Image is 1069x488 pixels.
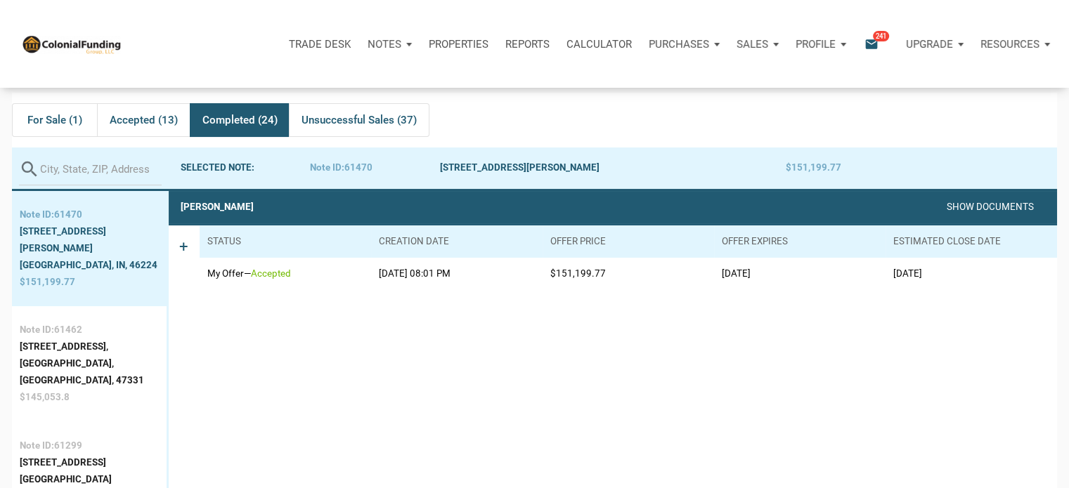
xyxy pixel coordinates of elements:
[898,23,972,65] button: Upgrade
[19,159,40,180] i: search
[251,268,291,279] span: accepted
[207,268,244,279] span: My Offer
[344,162,372,173] span: 61470
[20,389,159,406] div: $145,053.8
[796,38,836,51] p: Profile
[40,154,162,185] input: City, State, ZIP, Address
[54,324,82,335] span: 61462
[27,112,82,128] span: For Sale (1)
[906,38,953,51] p: Upgrade
[289,38,351,51] p: Trade Desk
[505,38,550,51] p: Reports
[543,225,714,258] th: Offer price
[12,103,98,137] div: For Sale (1)
[20,355,159,389] div: [GEOGRAPHIC_DATA], [GEOGRAPHIC_DATA], 47331
[429,38,488,51] p: Properties
[566,38,632,51] p: Calculator
[244,268,251,279] span: —
[289,103,429,137] div: Unsuccessful Sales (37)
[786,159,916,176] div: $151,199.77
[20,471,112,488] div: [GEOGRAPHIC_DATA]
[280,23,359,65] button: Trade Desk
[873,30,889,41] span: 241
[640,23,728,65] button: Purchases
[200,225,371,258] th: Status
[202,112,278,128] span: Completed (24)
[649,38,709,51] p: Purchases
[181,199,254,216] div: [PERSON_NAME]
[947,202,1034,212] a: Show Documents
[886,225,1057,258] th: Estimated Close Date
[181,159,311,176] div: Selected note:
[21,34,122,54] img: NoteUnlimited
[54,440,82,451] span: 61299
[787,23,855,65] button: Profile
[371,225,543,258] th: Creation date
[854,23,898,65] button: email241
[980,38,1039,51] p: Resources
[20,324,54,335] span: Note ID:
[310,162,344,173] span: Note ID:
[497,23,558,65] button: Reports
[714,258,886,290] td: [DATE]
[371,258,543,290] td: [DATE] 08:01 PM
[420,23,497,65] a: Properties
[20,454,112,471] div: [STREET_ADDRESS]
[543,258,714,290] td: $151,199.77
[97,103,189,137] div: Accepted (13)
[368,38,401,51] p: Notes
[714,225,886,258] th: Offer Expires
[20,440,54,451] span: Note ID:
[359,23,420,65] button: Notes
[440,159,786,176] div: [STREET_ADDRESS][PERSON_NAME]
[863,36,880,52] i: email
[20,338,159,355] div: [STREET_ADDRESS],
[558,23,640,65] a: Calculator
[886,258,1057,290] td: [DATE]
[110,112,178,128] span: Accepted (13)
[190,103,289,137] div: Completed (24)
[737,38,768,51] p: Sales
[728,23,787,65] button: Sales
[972,23,1058,65] button: Resources
[179,237,188,279] span: +
[302,112,417,128] span: Unsuccessful Sales (37)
